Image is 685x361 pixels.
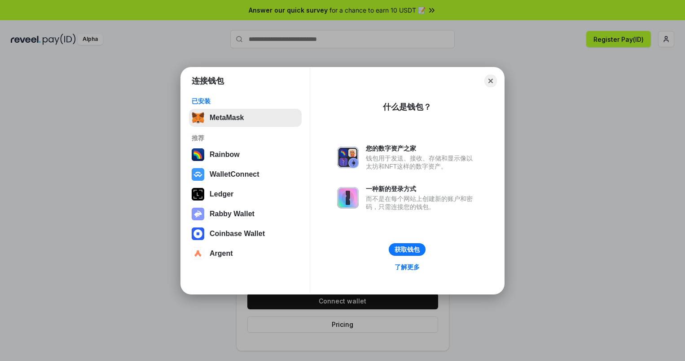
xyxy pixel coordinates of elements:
img: svg+xml,%3Csvg%20width%3D%2228%22%20height%3D%2228%22%20viewBox%3D%220%200%2028%2028%22%20fill%3D... [192,227,204,240]
div: Coinbase Wallet [210,230,265,238]
div: 您的数字资产之家 [366,144,477,152]
a: 了解更多 [389,261,425,273]
img: svg+xml,%3Csvg%20fill%3D%22none%22%20height%3D%2233%22%20viewBox%3D%220%200%2035%2033%22%20width%... [192,111,204,124]
button: Ledger [189,185,302,203]
img: svg+xml,%3Csvg%20xmlns%3D%22http%3A%2F%2Fwww.w3.org%2F2000%2Fsvg%22%20width%3D%2228%22%20height%3... [192,188,204,201]
div: 推荐 [192,134,299,142]
div: 钱包用于发送、接收、存储和显示像以太坊和NFT这样的数字资产。 [366,154,477,170]
button: WalletConnect [189,165,302,183]
button: Rainbow [189,146,302,164]
img: svg+xml,%3Csvg%20width%3D%2228%22%20height%3D%2228%22%20viewBox%3D%220%200%2028%2028%22%20fill%3D... [192,168,204,181]
img: svg+xml,%3Csvg%20width%3D%22120%22%20height%3D%22120%22%20viewBox%3D%220%200%20120%20120%22%20fil... [192,148,204,161]
button: Rabby Wallet [189,205,302,223]
button: Close [484,75,497,87]
div: WalletConnect [210,170,259,178]
button: 获取钱包 [389,243,426,256]
div: 了解更多 [395,263,420,271]
img: svg+xml,%3Csvg%20xmlns%3D%22http%3A%2F%2Fwww.w3.org%2F2000%2Fsvg%22%20fill%3D%22none%22%20viewBox... [337,147,359,168]
img: svg+xml,%3Csvg%20xmlns%3D%22http%3A%2F%2Fwww.w3.org%2F2000%2Fsvg%22%20fill%3D%22none%22%20viewBox... [192,208,204,220]
div: 获取钱包 [395,245,420,254]
div: MetaMask [210,114,244,122]
div: Ledger [210,190,233,198]
img: svg+xml,%3Csvg%20width%3D%2228%22%20height%3D%2228%22%20viewBox%3D%220%200%2028%2028%22%20fill%3D... [192,247,204,260]
button: Argent [189,245,302,263]
button: Coinbase Wallet [189,225,302,243]
div: 已安装 [192,97,299,105]
div: Rainbow [210,151,240,159]
div: Rabby Wallet [210,210,255,218]
div: 一种新的登录方式 [366,185,477,193]
div: 而不是在每个网站上创建新的账户和密码，只需连接您的钱包。 [366,195,477,211]
div: 什么是钱包？ [383,102,431,112]
div: Argent [210,250,233,258]
h1: 连接钱包 [192,76,224,86]
button: MetaMask [189,109,302,127]
img: svg+xml,%3Csvg%20xmlns%3D%22http%3A%2F%2Fwww.w3.org%2F2000%2Fsvg%22%20fill%3D%22none%22%20viewBox... [337,187,359,209]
